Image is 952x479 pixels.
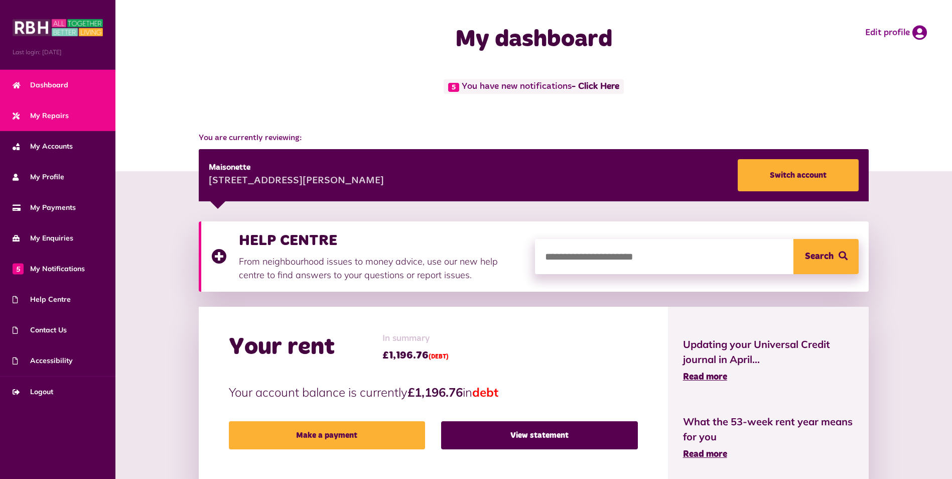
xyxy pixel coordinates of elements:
[683,450,727,459] span: Read more
[239,231,525,250] h3: HELP CENTRE
[738,159,859,191] a: Switch account
[683,414,854,444] span: What the 53-week rent year means for you
[13,202,76,213] span: My Payments
[441,421,637,449] a: View statement
[13,80,68,90] span: Dashboard
[335,25,733,54] h1: My dashboard
[13,110,69,121] span: My Repairs
[209,174,384,189] div: [STREET_ADDRESS][PERSON_NAME]
[13,18,103,38] img: MyRBH
[683,414,854,461] a: What the 53-week rent year means for you Read more
[13,172,64,182] span: My Profile
[229,383,638,401] p: Your account balance is currently in
[429,354,449,360] span: (DEBT)
[683,373,727,382] span: Read more
[805,239,834,274] span: Search
[382,332,449,345] span: In summary
[382,348,449,363] span: £1,196.76
[865,25,927,40] a: Edit profile
[13,387,53,397] span: Logout
[444,79,623,94] span: You have new notifications
[13,48,103,57] span: Last login: [DATE]
[199,132,869,144] span: You are currently reviewing:
[683,337,854,384] a: Updating your Universal Credit journal in April... Read more
[13,325,67,335] span: Contact Us
[13,294,71,305] span: Help Centre
[683,337,854,367] span: Updating your Universal Credit journal in April...
[572,82,619,91] a: - Click Here
[229,421,425,449] a: Make a payment
[239,255,525,282] p: From neighbourhood issues to money advice, use our new help centre to find answers to your questi...
[229,333,335,362] h2: Your rent
[13,141,73,152] span: My Accounts
[407,385,463,400] strong: £1,196.76
[13,263,24,274] span: 5
[13,233,73,244] span: My Enquiries
[13,264,85,274] span: My Notifications
[448,83,459,92] span: 5
[793,239,859,274] button: Search
[472,385,498,400] span: debt
[13,355,73,366] span: Accessibility
[209,162,384,174] div: Maisonette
